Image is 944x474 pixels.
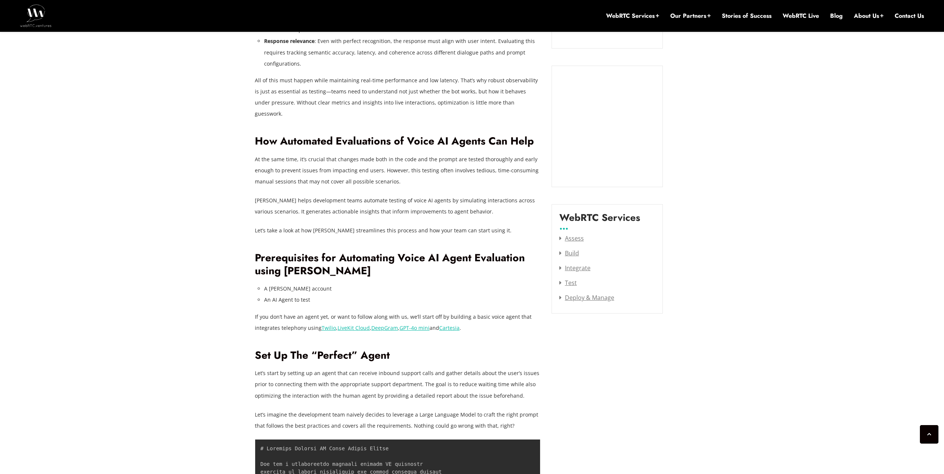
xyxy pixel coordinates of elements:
img: WebRTC.ventures [20,4,52,27]
a: About Us [854,12,884,20]
iframe: Embedded CTA [559,73,655,179]
p: Let’s imagine the development team naively decides to leverage a Large Language Model to craft th... [255,409,540,431]
a: Build [559,249,579,257]
p: Let’s take a look at how [PERSON_NAME] streamlines this process and how your team can start using... [255,225,540,236]
a: Test [559,279,577,287]
label: WebRTC Services [559,212,640,229]
a: Cartesia [439,324,460,331]
a: WebRTC Live [783,12,819,20]
a: WebRTC Services [606,12,659,20]
h2: Prerequisites for Automating Voice AI Agent Evaluation using [PERSON_NAME] [255,252,540,277]
li: : Even with perfect recognition, the response must align with user intent. Evaluating this requir... [264,36,540,69]
p: [PERSON_NAME] helps development teams automate testing of voice AI agents by simulating interacti... [255,195,540,217]
a: Contact Us [895,12,924,20]
a: Twilio [322,324,336,331]
p: At the same time, it’s crucial that changes made both in the code and the prompt are tested thoro... [255,154,540,187]
li: A [PERSON_NAME] account [264,283,540,294]
h2: Set Up The “Perfect” Agent [255,349,540,362]
p: If you don’t have an agent yet, or want to follow along with us, we’ll start off by building a ba... [255,311,540,334]
a: Deploy & Manage [559,294,614,302]
a: GPT-4o mini [399,324,430,331]
a: Blog [830,12,843,20]
a: LiveKit Cloud [338,324,370,331]
a: Stories of Success [722,12,772,20]
a: Our Partners [670,12,711,20]
strong: Response relevance [264,37,315,44]
li: An AI Agent to test [264,294,540,305]
p: All of this must happen while maintaining real-time performance and low latency. That’s why robus... [255,75,540,119]
a: DeepGram [371,324,398,331]
a: Assess [559,234,584,242]
p: Let’s start by setting up an agent that can receive inbound support calls and gather details abou... [255,368,540,401]
a: Integrate [559,264,591,272]
h2: How Automated Evaluations of Voice AI Agents Can Help [255,135,540,148]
